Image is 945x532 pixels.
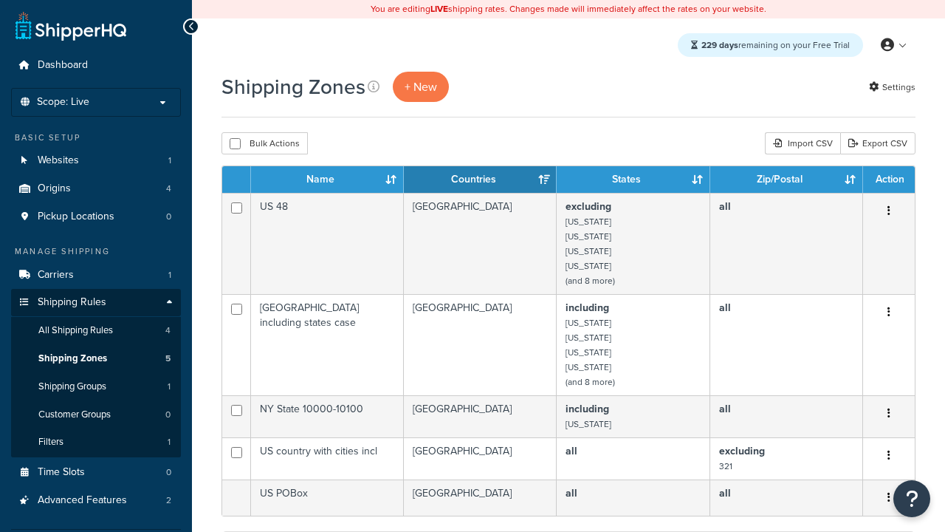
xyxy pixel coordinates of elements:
b: LIVE [430,2,448,16]
td: [GEOGRAPHIC_DATA] [404,193,557,294]
button: Bulk Actions [221,132,308,154]
small: [US_STATE] [566,316,611,330]
th: Action [863,166,915,193]
small: (and 8 more) [566,274,615,287]
span: 4 [166,183,171,195]
span: Shipping Rules [38,296,106,309]
span: 5 [165,352,171,365]
li: Time Slots [11,459,181,486]
span: 1 [168,381,171,393]
td: [GEOGRAPHIC_DATA] [404,294,557,395]
th: States: activate to sort column ascending [557,166,709,193]
span: Origins [38,183,71,195]
b: all [719,199,731,214]
a: Pickup Locations 0 [11,203,181,231]
th: Name: activate to sort column ascending [251,166,404,193]
a: Websites 1 [11,147,181,174]
li: All Shipping Rules [11,317,181,344]
a: Origins 4 [11,175,181,202]
small: [US_STATE] [566,346,611,359]
li: Customer Groups [11,401,181,429]
a: Advanced Features 2 [11,487,181,514]
a: Carriers 1 [11,262,181,289]
td: US POBox [251,480,404,516]
a: Export CSV [840,132,915,154]
small: [US_STATE] [566,215,611,228]
span: 1 [168,436,171,449]
small: [US_STATE] [566,417,611,431]
th: Countries: activate to sort column ascending [404,166,557,193]
td: US 48 [251,193,404,294]
b: all [719,485,731,501]
span: Dashboard [38,59,88,72]
span: Advanced Features [38,494,127,507]
b: including [566,401,609,417]
td: [GEOGRAPHIC_DATA] [404,395,557,437]
span: 0 [166,466,171,479]
span: 1 [168,269,171,282]
li: Pickup Locations [11,203,181,231]
small: (and 8 more) [566,375,615,389]
a: + New [393,72,449,102]
li: Shipping Zones [11,345,181,372]
small: [US_STATE] [566,331,611,344]
b: all [719,401,731,417]
span: Customer Groups [38,409,111,421]
li: Shipping Rules [11,289,181,457]
span: 0 [166,211,171,223]
b: including [566,300,609,316]
a: All Shipping Rules 4 [11,317,181,344]
a: Shipping Zones 5 [11,345,181,372]
div: Manage Shipping [11,245,181,258]
small: [US_STATE] [566,230,611,243]
small: [US_STATE] [566,259,611,273]
span: Filters [38,436,63,449]
button: Open Resource Center [893,480,930,517]
a: Settings [869,77,915,98]
li: Carriers [11,262,181,289]
span: Scope: Live [37,96,89,109]
strong: 229 days [701,38,738,52]
b: all [719,300,731,316]
td: [GEOGRAPHIC_DATA] [404,480,557,516]
li: Filters [11,429,181,456]
span: Carriers [38,269,74,282]
small: [US_STATE] [566,245,611,258]
span: All Shipping Rules [38,324,113,337]
h1: Shipping Zones [221,72,365,101]
small: [US_STATE] [566,361,611,374]
li: Shipping Groups [11,373,181,400]
span: 4 [165,324,171,337]
span: Websites [38,154,79,167]
td: [GEOGRAPHIC_DATA] including states case [251,294,404,395]
div: Import CSV [765,132,840,154]
a: Customer Groups 0 [11,401,181,429]
td: NY State 10000-10100 [251,395,404,437]
span: Shipping Groups [38,381,106,393]
span: Pickup Locations [38,211,114,223]
a: Time Slots 0 [11,459,181,486]
b: all [566,485,577,501]
td: [GEOGRAPHIC_DATA] [404,437,557,480]
span: 2 [166,494,171,507]
span: 1 [168,154,171,167]
li: Websites [11,147,181,174]
b: excluding [719,443,765,459]
span: Time Slots [38,466,85,479]
span: 0 [165,409,171,421]
div: remaining on your Free Trial [678,33,863,57]
div: Basic Setup [11,132,181,144]
a: Filters 1 [11,429,181,456]
a: Dashboard [11,52,181,79]
b: all [566,443,577,459]
td: US country with cities incl [251,437,404,480]
a: Shipping Groups 1 [11,373,181,400]
th: Zip/Postal: activate to sort column ascending [710,166,863,193]
span: + New [405,78,437,95]
small: 321 [719,460,732,473]
a: ShipperHQ Home [16,11,126,41]
span: Shipping Zones [38,352,107,365]
a: Shipping Rules [11,289,181,316]
b: excluding [566,199,611,214]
